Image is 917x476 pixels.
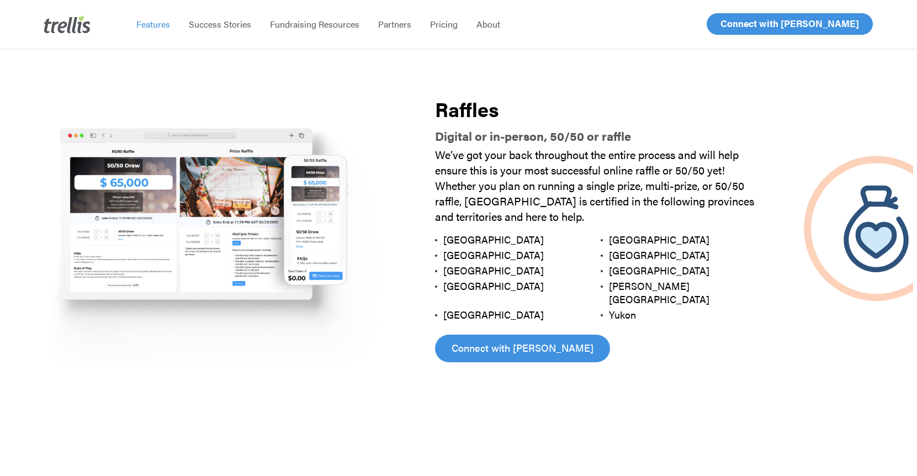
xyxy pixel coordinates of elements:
strong: Raffles [435,94,499,123]
a: Success Stories [179,19,261,30]
span: [GEOGRAPHIC_DATA] [609,232,709,246]
a: Features [127,19,179,30]
span: [GEOGRAPHIC_DATA] [609,263,709,277]
a: Fundraising Resources [261,19,369,30]
span: Partners [378,18,411,30]
a: Pricing [421,19,467,30]
strong: Digital or in-person, 50/50 or raffle [435,127,631,144]
span: [PERSON_NAME][GEOGRAPHIC_DATA] [609,279,709,306]
span: We’ve got your back throughout the entire process and will help ensure this is your most successf... [435,146,754,224]
span: About [476,18,500,30]
span: [GEOGRAPHIC_DATA] [609,248,709,262]
span: [GEOGRAPHIC_DATA] [443,263,544,277]
span: Fundraising Resources [270,18,359,30]
span: [GEOGRAPHIC_DATA] [443,248,544,262]
a: About [467,19,510,30]
a: Connect with [PERSON_NAME] [435,335,610,362]
span: Connect with [PERSON_NAME] [452,340,593,356]
a: Connect with [PERSON_NAME] [707,13,873,35]
a: Partners [369,19,421,30]
span: Pricing [430,18,458,30]
span: [GEOGRAPHIC_DATA] [443,308,544,321]
span: Features [136,18,170,30]
span: [GEOGRAPHIC_DATA] [443,279,544,293]
span: Connect with [PERSON_NAME] [720,17,859,30]
img: Trellis [44,15,91,33]
span: Success Stories [189,18,251,30]
span: Yukon [609,308,636,321]
span: [GEOGRAPHIC_DATA] [443,232,544,246]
